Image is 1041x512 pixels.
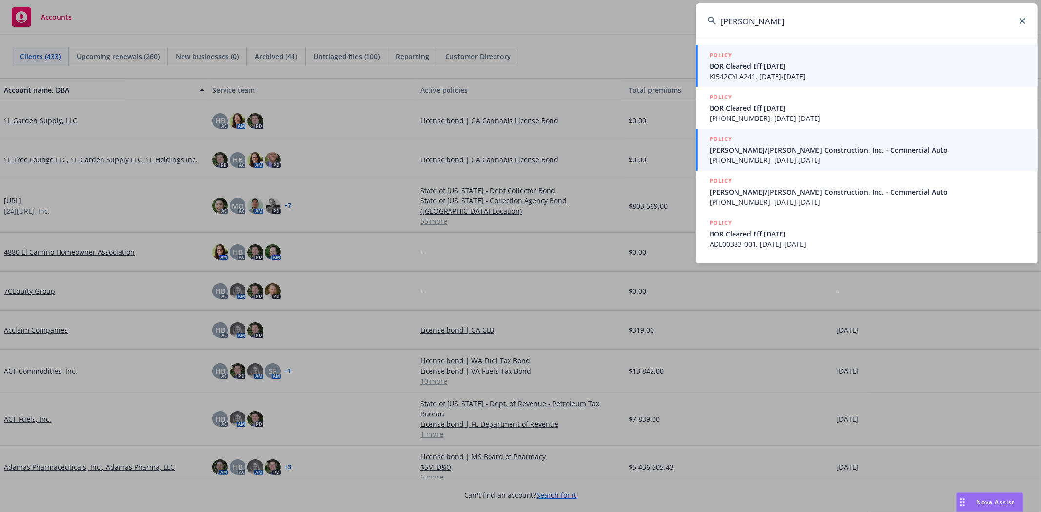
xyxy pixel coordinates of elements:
h5: POLICY [710,176,732,186]
span: [PERSON_NAME]/[PERSON_NAME] Construction, Inc. - Commercial Auto [710,145,1026,155]
button: Nova Assist [956,492,1023,512]
h5: POLICY [710,92,732,102]
a: POLICY[PERSON_NAME]/[PERSON_NAME] Construction, Inc. - Commercial Auto[PHONE_NUMBER], [DATE]-[DATE] [696,171,1038,213]
span: BOR Cleared Eff [DATE] [710,61,1026,71]
h5: POLICY [710,134,732,144]
a: POLICY[PERSON_NAME]/[PERSON_NAME] Construction, Inc. - Commercial Auto[PHONE_NUMBER], [DATE]-[DATE] [696,129,1038,171]
input: Search... [696,3,1038,39]
span: Nova Assist [977,498,1015,506]
a: POLICYBOR Cleared Eff [DATE][PHONE_NUMBER], [DATE]-[DATE] [696,87,1038,129]
span: [PHONE_NUMBER], [DATE]-[DATE] [710,197,1026,207]
span: [PERSON_NAME]/[PERSON_NAME] Construction, Inc. - Commercial Auto [710,187,1026,197]
span: KI542CYLA241, [DATE]-[DATE] [710,71,1026,81]
div: Drag to move [957,493,969,512]
span: [PHONE_NUMBER], [DATE]-[DATE] [710,113,1026,123]
span: BOR Cleared Eff [DATE] [710,103,1026,113]
span: [PHONE_NUMBER], [DATE]-[DATE] [710,155,1026,165]
span: BOR Cleared Eff [DATE] [710,229,1026,239]
a: POLICYBOR Cleared Eff [DATE]ADL00383-001, [DATE]-[DATE] [696,213,1038,255]
span: ADL00383-001, [DATE]-[DATE] [710,239,1026,249]
h5: POLICY [710,218,732,228]
h5: POLICY [710,50,732,60]
a: POLICYBOR Cleared Eff [DATE]KI542CYLA241, [DATE]-[DATE] [696,45,1038,87]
